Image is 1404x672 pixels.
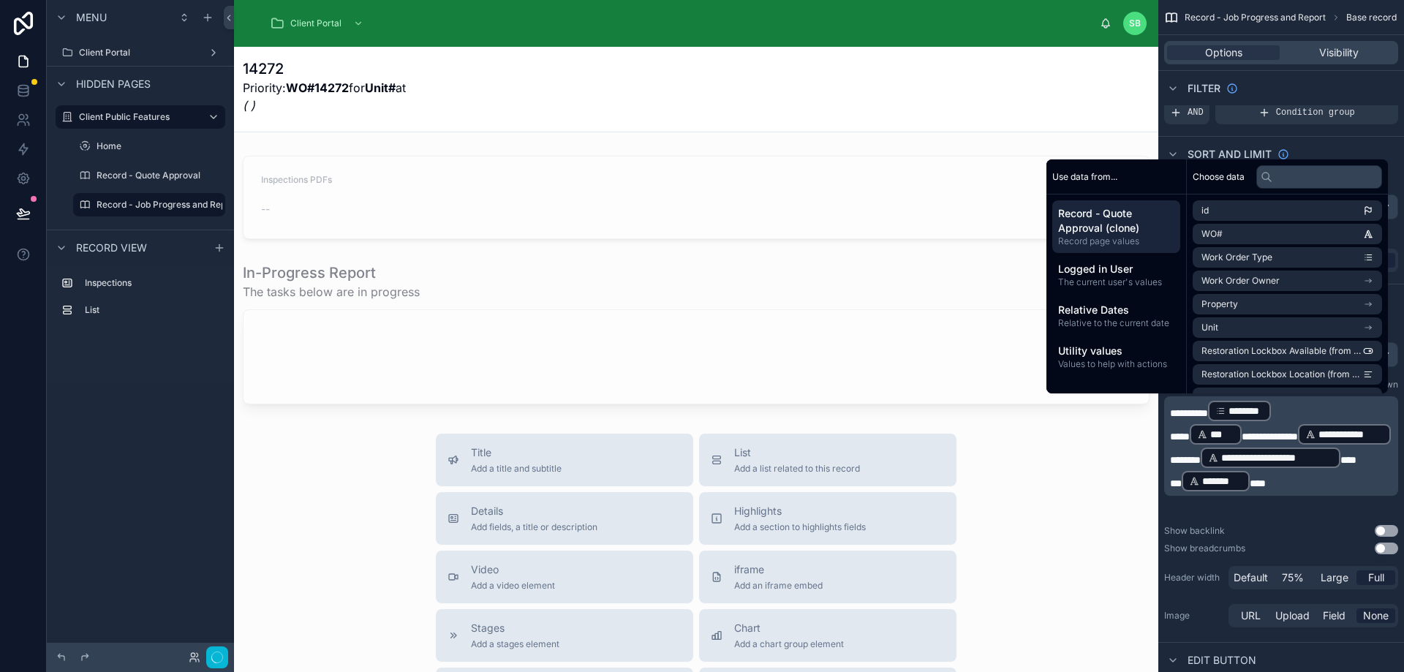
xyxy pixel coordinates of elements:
[1188,107,1204,118] span: AND
[73,193,225,216] a: Record - Job Progress and Report
[79,111,196,123] label: Client Public Features
[1321,570,1348,585] span: Large
[1188,147,1272,162] span: Sort And Limit
[1052,171,1117,183] span: Use data from...
[436,492,693,545] button: DetailsAdd fields, a title or description
[1058,317,1174,329] span: Relative to the current date
[1058,235,1174,247] span: Record page values
[471,445,562,460] span: Title
[1282,570,1304,585] span: 75%
[1058,276,1174,288] span: The current user's values
[1276,107,1355,118] span: Condition group
[436,434,693,486] button: TitleAdd a title and subtitle
[734,463,860,475] span: Add a list related to this record
[1164,543,1245,554] div: Show breadcrumbs
[1058,262,1174,276] span: Logged in User
[1164,572,1223,584] label: Header width
[1164,396,1398,496] div: scrollable content
[1188,81,1220,96] span: Filter
[76,10,107,25] span: Menu
[56,41,225,64] a: Client Portal
[1046,195,1186,382] div: scrollable content
[1058,358,1174,370] span: Values to help with actions
[79,47,202,58] label: Client Portal
[290,18,341,29] span: Client Portal
[1234,570,1268,585] span: Default
[471,463,562,475] span: Add a title and subtitle
[1058,344,1174,358] span: Utility values
[243,98,255,113] em: ( )
[471,504,597,518] span: Details
[286,80,349,95] strong: WO#14272
[734,621,844,635] span: Chart
[699,492,956,545] button: HighlightsAdd a section to highlights fields
[1205,45,1242,60] span: Options
[1363,608,1389,623] span: None
[1346,12,1397,23] span: Base record
[734,580,823,592] span: Add an iframe embed
[365,80,396,95] strong: Unit#
[699,434,956,486] button: ListAdd a list related to this record
[243,58,406,79] h1: 14272
[1319,45,1359,60] span: Visibility
[471,638,559,650] span: Add a stages element
[1368,570,1384,585] span: Full
[97,199,238,211] label: Record - Job Progress and Report
[76,77,151,91] span: Hidden pages
[471,562,555,577] span: Video
[1323,608,1345,623] span: Field
[1164,610,1223,622] label: Image
[97,170,222,181] label: Record - Quote Approval
[471,521,597,533] span: Add fields, a title or description
[734,521,866,533] span: Add a section to highlights fields
[471,621,559,635] span: Stages
[699,551,956,603] button: iframeAdd an iframe embed
[85,304,219,316] label: List
[243,79,406,114] p: Priority: for at
[1129,18,1141,29] span: SB
[734,562,823,577] span: iframe
[73,164,225,187] a: Record - Quote Approval
[1164,525,1225,537] div: Show backlink
[246,23,246,24] img: App logo
[1058,206,1174,235] span: Record - Quote Approval (clone)
[1241,608,1261,623] span: URL
[1058,303,1174,317] span: Relative Dates
[265,10,371,37] a: Client Portal
[76,241,147,255] span: Record view
[1185,12,1326,23] span: Record - Job Progress and Report
[734,638,844,650] span: Add a chart group element
[436,551,693,603] button: VideoAdd a video element
[699,609,956,662] button: ChartAdd a chart group element
[85,277,219,289] label: Inspections
[258,7,1100,39] div: scrollable content
[73,135,225,158] a: Home
[1275,608,1310,623] span: Upload
[471,580,555,592] span: Add a video element
[734,504,866,518] span: Highlights
[47,265,234,336] div: scrollable content
[436,609,693,662] button: StagesAdd a stages element
[1193,171,1245,183] span: Choose data
[734,445,860,460] span: List
[97,140,222,152] label: Home
[56,105,225,129] a: Client Public Features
